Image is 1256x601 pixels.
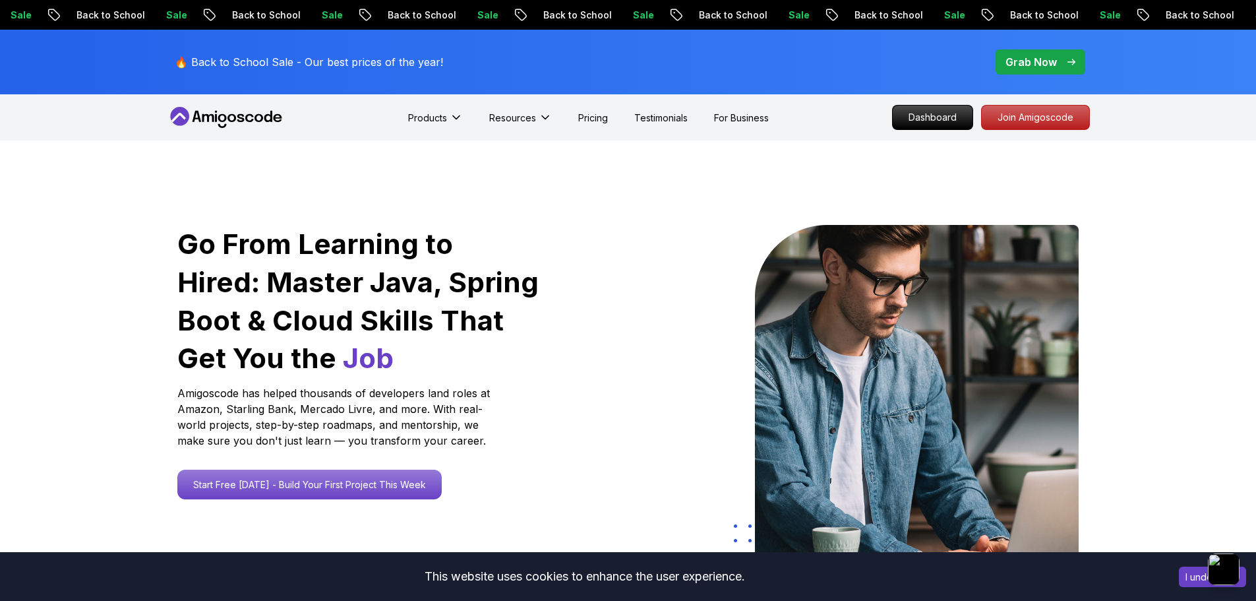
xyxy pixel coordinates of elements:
[1086,9,1128,22] p: Sale
[63,9,152,22] p: Back to School
[1005,54,1057,70] p: Grab Now
[634,111,688,125] a: Testimonials
[152,9,194,22] p: Sale
[841,9,930,22] p: Back to School
[578,111,608,125] a: Pricing
[175,54,443,70] p: 🔥 Back to School Sale - Our best prices of the year!
[464,9,506,22] p: Sale
[892,105,973,130] a: Dashboard
[930,9,972,22] p: Sale
[619,9,661,22] p: Sale
[755,225,1079,565] img: hero
[374,9,464,22] p: Back to School
[893,106,972,129] p: Dashboard
[775,9,817,22] p: Sale
[1152,9,1241,22] p: Back to School
[177,470,442,499] a: Start Free [DATE] - Build Your First Project This Week
[10,562,1159,591] div: This website uses cookies to enhance the user experience.
[177,385,494,449] p: Amigoscode has helped thousands of developers land roles at Amazon, Starling Bank, Mercado Livre,...
[1179,567,1246,587] button: Accept cookies
[408,111,447,125] p: Products
[343,341,394,375] span: Job
[489,111,552,135] button: Resources
[489,111,536,125] p: Resources
[408,111,463,135] button: Products
[685,9,775,22] p: Back to School
[981,105,1090,130] a: Join Amigoscode
[714,111,769,125] a: For Business
[177,225,541,377] h1: Go From Learning to Hired: Master Java, Spring Boot & Cloud Skills That Get You the
[308,9,350,22] p: Sale
[996,9,1086,22] p: Back to School
[529,9,619,22] p: Back to School
[982,106,1089,129] p: Join Amigoscode
[218,9,308,22] p: Back to School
